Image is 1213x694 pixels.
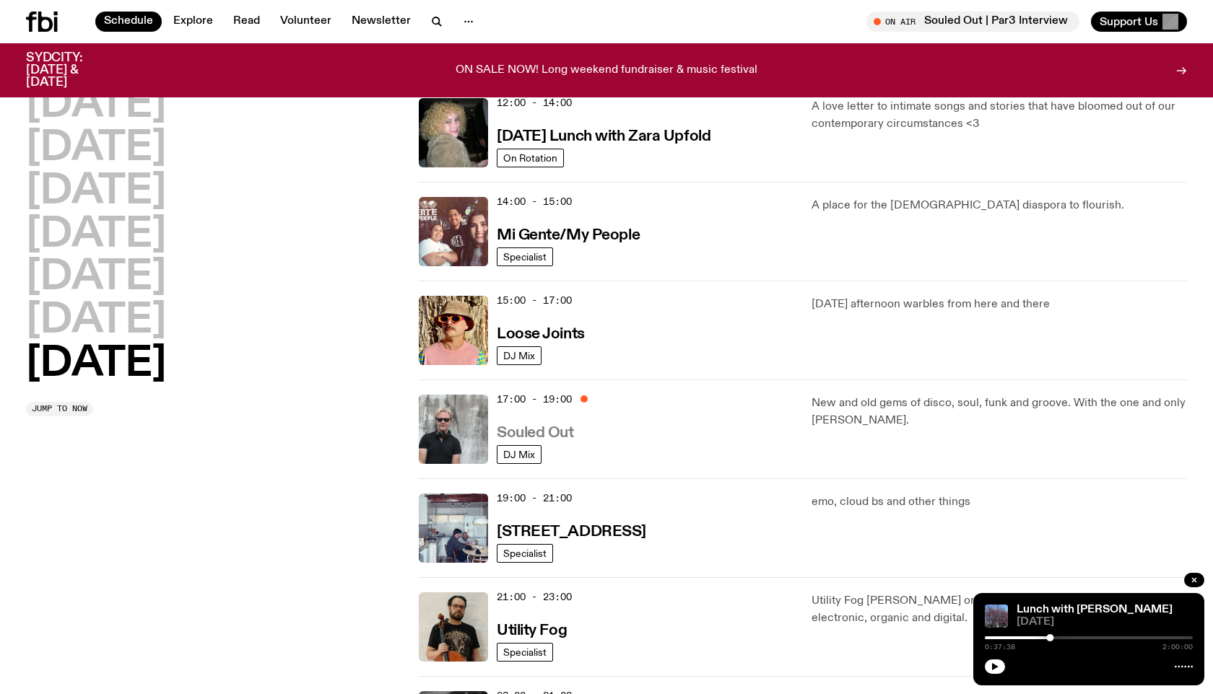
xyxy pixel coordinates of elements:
[26,402,93,416] button: Jump to now
[1100,15,1158,28] span: Support Us
[26,215,166,255] button: [DATE]
[26,85,166,126] button: [DATE]
[812,592,1187,627] p: Utility Fog [PERSON_NAME] on the cusp between acoustic and electronic, organic and digital.
[503,449,535,460] span: DJ Mix
[812,395,1187,429] p: New and old gems of disco, soul, funk and groove. With the one and only [PERSON_NAME].
[497,643,553,662] a: Specialist
[26,301,166,341] button: [DATE]
[497,590,572,604] span: 21:00 - 23:00
[497,327,585,342] h3: Loose Joints
[503,152,557,163] span: On Rotation
[95,12,162,32] a: Schedule
[497,445,542,464] a: DJ Mix
[497,126,710,144] a: [DATE] Lunch with Zara Upfold
[32,405,87,413] span: Jump to now
[497,129,710,144] h3: [DATE] Lunch with Zara Upfold
[26,128,166,169] button: [DATE]
[419,592,488,662] img: Peter holds a cello, wearing a black graphic tee and glasses. He looks directly at the camera aga...
[497,544,553,563] a: Specialist
[497,149,564,167] a: On Rotation
[26,344,166,385] button: [DATE]
[1162,644,1193,651] span: 2:00:00
[497,392,572,406] span: 17:00 - 19:00
[812,296,1187,313] p: [DATE] afternoon warbles from here and there
[497,524,646,540] h3: [STREET_ADDRESS]
[26,258,166,298] button: [DATE]
[497,247,553,266] a: Specialist
[271,12,340,32] a: Volunteer
[812,197,1187,214] p: A place for the [DEMOGRAPHIC_DATA] diaspora to flourish.
[343,12,419,32] a: Newsletter
[26,52,118,89] h3: SYDCITY: [DATE] & [DATE]
[497,346,542,365] a: DJ Mix
[419,493,488,563] img: Pat sits at a dining table with his profile facing the camera. Rhea sits to his left facing the c...
[812,98,1187,133] p: A love letter to intimate songs and stories that have bloomed out of our contemporary circumstanc...
[225,12,269,32] a: Read
[503,350,535,361] span: DJ Mix
[985,605,1008,628] img: pink cherry blossom tree with blue sky background. you can see some green trees in the bottom
[26,172,166,212] button: [DATE]
[419,98,488,167] img: A digital camera photo of Zara looking to her right at the camera, smiling. She is wearing a ligh...
[503,251,547,262] span: Specialist
[497,491,572,505] span: 19:00 - 21:00
[1091,12,1187,32] button: Support Us
[497,620,567,638] a: Utility Fog
[812,493,1187,511] p: emo, cloud bs and other things
[866,12,1079,32] button: On AirSouled Out | Par3 Interview
[497,426,574,441] h3: Souled Out
[497,423,574,441] a: Souled Out
[497,96,572,110] span: 12:00 - 14:00
[497,522,646,540] a: [STREET_ADDRESS]
[503,548,547,558] span: Specialist
[1017,604,1173,615] a: Lunch with [PERSON_NAME]
[497,623,567,638] h3: Utility Fog
[419,296,488,365] img: Tyson stands in front of a paperbark tree wearing orange sunglasses, a suede bucket hat and a pin...
[456,64,757,77] p: ON SALE NOW! Long weekend fundraiser & music festival
[497,228,640,243] h3: Mi Gente/My People
[497,225,640,243] a: Mi Gente/My People
[497,324,585,342] a: Loose Joints
[497,195,572,208] span: 14:00 - 15:00
[165,12,222,32] a: Explore
[419,395,488,464] img: Stephen looks directly at the camera, wearing a black tee, black sunglasses and headphones around...
[985,644,1015,651] span: 0:37:38
[497,294,572,307] span: 15:00 - 17:00
[1017,617,1193,628] span: [DATE]
[503,646,547,657] span: Specialist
